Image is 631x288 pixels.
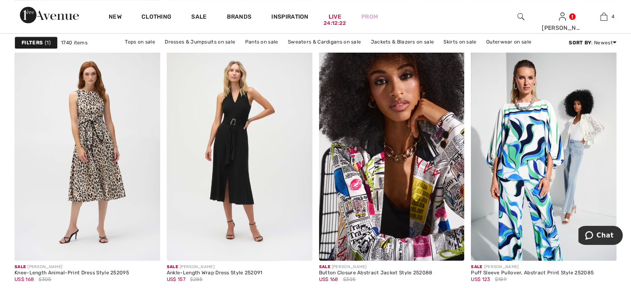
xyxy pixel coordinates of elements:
img: Knee-Length Animal-Print Dress Style 252095. Beige/Black [15,42,160,260]
img: Puff Sleeve Pullover, Abstract Print Style 252085. Vanilla/Multi [471,42,616,260]
div: [PERSON_NAME] [319,264,433,270]
a: Sale [191,13,207,22]
a: Outerwear on sale [482,36,536,47]
img: My Bag [600,12,607,22]
a: Prom [361,12,378,21]
span: US$ 123 [471,276,490,282]
span: Sale [167,264,178,269]
span: Inspiration [271,13,308,22]
img: Button Closure Abstract Jacket Style 252088. Multi [319,42,465,260]
div: Puff Sleeve Pullover, Abstract Print Style 252085 [471,270,594,276]
div: Knee-Length Animal-Print Dress Style 252095 [15,270,129,276]
span: Sale [471,264,482,269]
span: 1 [45,39,51,46]
a: Pants on sale [241,36,283,47]
a: Dresses & Jumpsuits on sale [161,36,239,47]
a: Jackets & Blazers on sale [367,36,439,47]
span: $305 [39,276,51,283]
div: 24:12:22 [324,19,346,27]
div: [PERSON_NAME] [167,264,263,270]
strong: Sort By [569,40,591,46]
span: 1740 items [61,39,88,46]
strong: Filters [22,39,43,46]
a: Sign In [559,12,566,20]
span: US$ 168 [15,276,34,282]
a: Brands [227,13,252,22]
div: : Newest [569,39,616,46]
span: $189 [495,276,507,283]
a: Sweaters & Cardigans on sale [284,36,365,47]
img: search the website [517,12,524,22]
a: Skirts on sale [439,36,480,47]
a: Live24:12:22 [329,12,341,21]
img: My Info [559,12,566,22]
div: [PERSON_NAME] [471,264,594,270]
a: Tops on sale [121,36,159,47]
span: US$ 168 [319,276,339,282]
span: US$ 157 [167,276,185,282]
div: Button Closure Abstract Jacket Style 252088 [319,270,433,276]
div: [PERSON_NAME] [542,24,582,32]
div: Ankle-Length Wrap Dress Style 252091 [167,270,263,276]
span: Sale [319,264,330,269]
img: Ankle-Length Wrap Dress Style 252091. Black [167,42,312,260]
span: $305 [343,276,356,283]
a: Clothing [141,13,171,22]
a: New [109,13,122,22]
span: $285 [190,276,202,283]
span: Sale [15,264,26,269]
img: 1ère Avenue [20,7,79,23]
iframe: Opens a widget where you can chat to one of our agents [578,226,623,247]
span: 4 [612,13,614,20]
a: 4 [583,12,624,22]
div: [PERSON_NAME] [15,264,129,270]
